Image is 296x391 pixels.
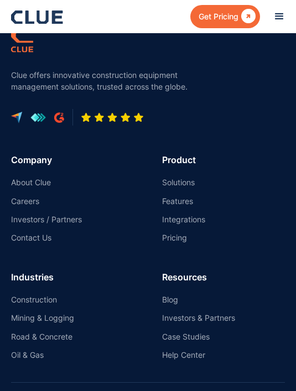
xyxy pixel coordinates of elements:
[162,215,285,225] a: Integrations
[11,270,134,284] div: Industries
[199,9,238,23] div: Get Pricing
[11,215,134,225] a: Investors / Partners
[162,178,285,187] a: Solutions
[11,112,22,123] img: capterra logo icon
[162,196,285,206] a: Features
[190,5,260,28] a: Get Pricing
[54,112,64,123] img: G2 review platform icon
[11,313,134,323] a: Mining & Logging
[162,295,285,305] a: Blog
[11,196,134,206] a: Careers
[162,153,285,166] div: Product
[11,350,134,360] a: Oil & Gas
[238,9,256,23] div: 
[11,153,134,166] div: Company
[11,233,134,243] a: Contact Us
[162,313,285,323] a: Investors & Partners
[11,178,134,187] a: About Clue
[81,112,144,123] img: Five-star rating icon
[162,350,285,360] a: Help Center
[11,21,33,53] img: clue logo simple
[30,113,46,123] img: get app logo
[162,332,285,342] a: Case Studies
[162,233,285,243] a: Pricing
[11,332,134,342] a: Road & Concrete
[162,270,285,284] div: Resources
[11,295,134,305] a: Construction
[11,69,210,92] p: Clue offers innovative construction equipment management solutions, trusted across the globe.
